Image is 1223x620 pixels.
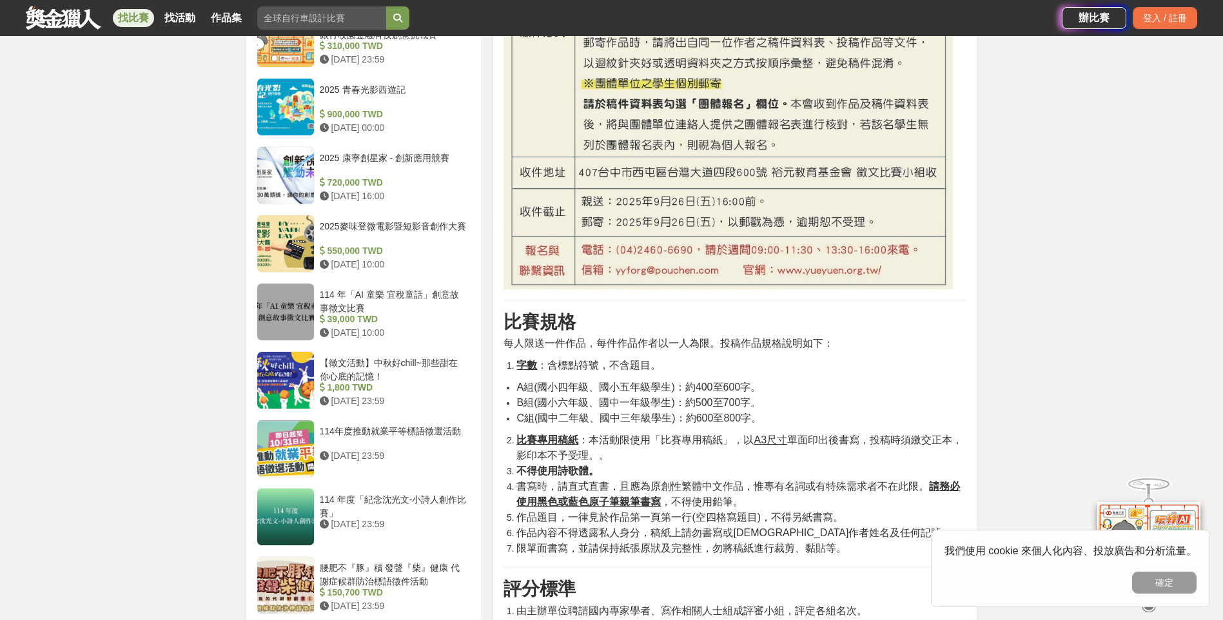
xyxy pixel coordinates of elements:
div: 720,000 TWD [320,176,467,189]
input: 全球自行車設計比賽 [257,6,386,30]
div: 39,000 TWD [320,313,467,326]
div: 114 年度「紀念沈光文-小詩人創作比賽」 [320,493,467,518]
div: 900,000 TWD [320,108,467,121]
div: [DATE] 10:00 [320,326,467,340]
div: 腰肥不『豚』積 發聲『柴』健康 代謝症候群防治標語徵件活動 [320,561,467,586]
strong: 不得使用詩歌體。 [516,465,599,476]
div: 登入 / 註冊 [1133,7,1197,29]
div: [DATE] 23:59 [320,449,467,463]
a: 114年度推動就業平等標語徵選活動 [DATE] 23:59 [257,420,472,478]
div: 114年度推動就業平等標語徵選活動 [320,425,467,449]
a: 作品集 [206,9,247,27]
span: 書寫時，請直式直書，且應為原創性繁體中文作品，惟專有名詞或有特殊需求者不在此限。 ，不得使用鉛筆。 [516,481,960,507]
div: [DATE] 23:59 [320,394,467,408]
a: 辦比賽 [1062,7,1126,29]
strong: 評分標準 [504,579,576,599]
div: 2025 青春光影西遊記 [320,83,467,108]
span: 作品內容不得透露私人身分，稿紙上請勿書寫或[DEMOGRAPHIC_DATA]作者姓名及任何記號。 [516,527,952,538]
div: [DATE] 16:00 [320,189,467,203]
span: A組(國小四年級、國小五年級學生)：約400至600字。 [516,382,761,392]
a: 2025 青春光影西遊記 900,000 TWD [DATE] 00:00 [257,78,472,136]
div: 310,000 TWD [320,39,467,53]
div: 【徵文活動】中秋好chill~那些甜在你心底的記憶！ [320,356,467,381]
a: 114 年「AI 童樂 宜稅童話」創意故事徵文比賽 39,000 TWD [DATE] 10:00 [257,283,472,341]
div: [DATE] 23:59 [320,599,467,613]
u: A3尺寸 [754,434,787,445]
span: 由主辦單位聘請國內專家學者、寫作相關人士組成評審小組，評定各組名次。 [516,605,867,616]
img: d2146d9a-e6f6-4337-9592-8cefde37ba6b.png [1097,502,1200,588]
div: 114 年「AI 童樂 宜稅童話」創意故事徵文比賽 [320,288,467,313]
div: [DATE] 23:59 [320,53,467,66]
span: 我們使用 cookie 來個人化內容、投放廣告和分析流量。 [944,545,1197,556]
span: C組(國中二年級、國中三年級學生)：約600至800字。 [516,412,761,423]
span: 每人限送一件作品，每件作品作者以一人為限。投稿作品規格說明如下： [504,338,834,349]
a: 2025 康寧創星家 - 創新應用競賽 720,000 TWD [DATE] 16:00 [257,146,472,204]
u: 比賽專用稿紙 [516,434,578,445]
span: ：含標點符號，不含題目。 [516,360,661,371]
a: 2025麥味登微電影暨短影音創作大賽 550,000 TWD [DATE] 10:00 [257,215,472,273]
a: 玩轉AI 引領未來 2025臺灣中小企業銀行校園金融科技創意挑戰賽 310,000 TWD [DATE] 23:59 [257,10,472,68]
div: 2025 康寧創星家 - 創新應用競賽 [320,151,467,176]
strong: 比賽規格 [504,312,576,332]
div: [DATE] 23:59 [320,518,467,531]
div: 1,800 TWD [320,381,467,394]
div: [DATE] 00:00 [320,121,467,135]
span: ：本活動限使用「比賽專用稿紙」，以 單面印出後書寫，投稿時須繳交正本，影印本不予受理。。 [516,434,963,461]
div: 150,700 TWD [320,586,467,599]
button: 確定 [1132,572,1197,594]
span: B組(國小六年級、國中一年級學生)：約500至700字。 [516,397,761,408]
a: 【徵文活動】中秋好chill~那些甜在你心底的記憶！ 1,800 TWD [DATE] 23:59 [257,351,472,409]
a: 找比賽 [113,9,154,27]
a: 腰肥不『豚』積 發聲『柴』健康 代謝症候群防治標語徵件活動 150,700 TWD [DATE] 23:59 [257,556,472,614]
span: 限單面書寫，並請保持紙張原狀及完整性，勿將稿紙進行裁剪、黏貼等。 [516,543,846,554]
u: 字數 [516,360,537,371]
div: 2025麥味登微電影暨短影音創作大賽 [320,220,467,244]
div: [DATE] 10:00 [320,258,467,271]
a: 找活動 [159,9,201,27]
div: 550,000 TWD [320,244,467,258]
a: 114 年度「紀念沈光文-小詩人創作比賽」 [DATE] 23:59 [257,488,472,546]
span: 作品題目，一律見於作品第一頁第一行(空四格寫題目)，不得另紙書寫。 [516,512,843,523]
